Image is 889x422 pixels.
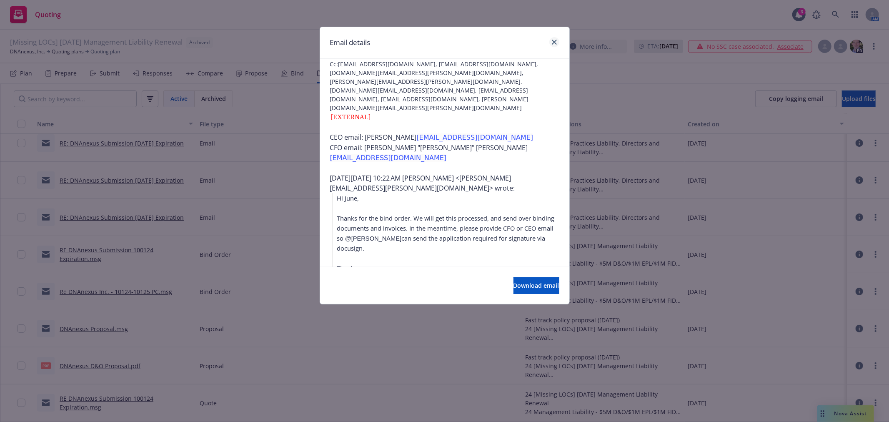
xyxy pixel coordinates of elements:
[330,112,559,122] div: [EXTERNAL]
[330,60,559,112] span: Cc: [EMAIL_ADDRESS][DOMAIN_NAME], [EMAIL_ADDRESS][DOMAIN_NAME], [DOMAIN_NAME][EMAIL_ADDRESS][PERS...
[337,194,359,202] span: Hi June,
[330,154,447,162] a: [EMAIL_ADDRESS][DOMAIN_NAME]
[343,234,401,242] a: @[PERSON_NAME]
[417,133,533,141] a: [EMAIL_ADDRESS][DOMAIN_NAME]
[330,173,511,193] a: [PERSON_NAME][EMAIL_ADDRESS][PERSON_NAME][DOMAIN_NAME]
[345,235,401,242] span: @[PERSON_NAME]
[337,214,554,252] span: Thanks for the bind order. We will get this processed, and send over binding documents and invoic...
[513,277,559,294] button: Download email
[513,281,559,289] span: Download email
[337,264,359,272] span: Thanks,
[549,37,559,47] a: close
[330,37,371,48] h1: Email details
[330,173,559,193] div: [DATE][DATE] 10:22 AM [PERSON_NAME] < > wrote:
[330,132,559,163] div: CEO email: [PERSON_NAME] CFO email: [PERSON_NAME] "[PERSON_NAME]" [PERSON_NAME]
